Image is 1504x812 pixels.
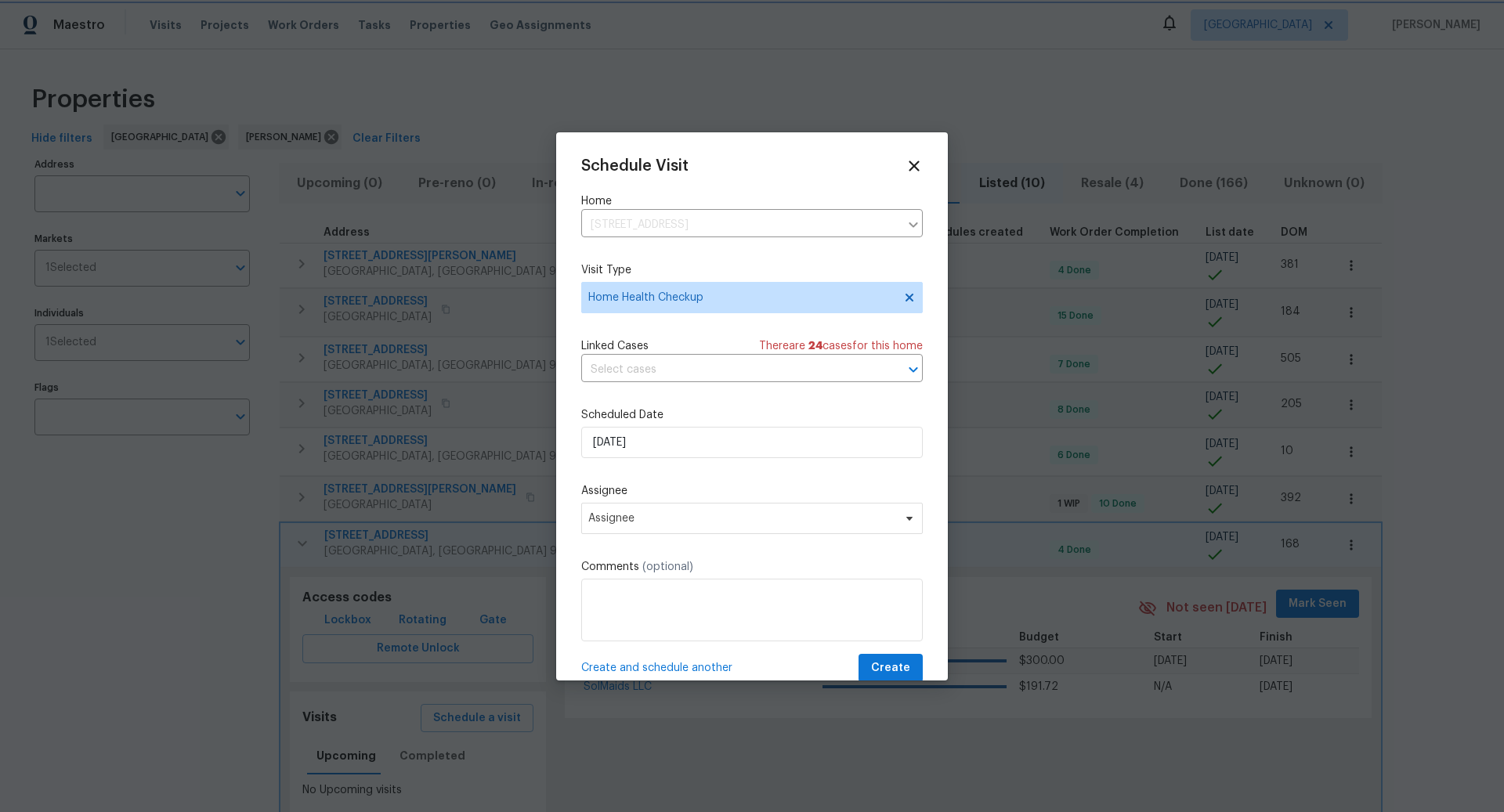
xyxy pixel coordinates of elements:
[581,483,923,499] label: Assignee
[871,659,910,678] span: Create
[859,654,923,683] button: Create
[581,427,923,458] input: M/D/YYYY
[581,358,879,382] input: Select cases
[906,157,923,175] span: Close
[581,407,923,423] label: Scheduled Date
[581,660,732,676] span: Create and schedule another
[642,561,693,572] span: (optional)
[581,158,689,174] span: Schedule Visit
[588,290,893,305] span: Home Health Checkup
[902,359,924,381] button: Open
[581,559,923,575] label: Comments
[581,193,923,209] label: Home
[581,262,923,278] label: Visit Type
[581,213,899,237] input: Enter in an address
[588,512,895,525] span: Assignee
[759,338,923,354] span: There are case s for this home
[808,341,822,352] span: 24
[581,338,649,354] span: Linked Cases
